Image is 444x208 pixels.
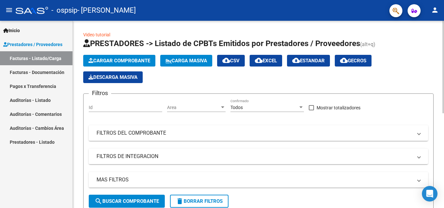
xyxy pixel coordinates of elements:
mat-panel-title: FILTROS DE INTEGRACION [97,153,412,160]
h3: Filtros [89,89,111,98]
button: Borrar Filtros [170,195,229,208]
mat-icon: cloud_download [255,56,263,64]
button: EXCEL [250,55,282,67]
span: - [PERSON_NAME] [77,3,136,18]
div: Open Intercom Messenger [422,186,437,202]
span: Borrar Filtros [176,198,223,204]
mat-icon: cloud_download [340,56,348,64]
span: Inicio [3,27,20,34]
button: CSV [217,55,245,67]
mat-icon: search [95,197,102,205]
mat-icon: person [431,6,439,14]
span: EXCEL [255,58,277,64]
button: Gecros [335,55,372,67]
app-download-masive: Descarga masiva de comprobantes (adjuntos) [83,71,143,83]
span: Todos [230,105,243,110]
button: Carga Masiva [160,55,212,67]
span: Cargar Comprobante [88,58,150,64]
mat-panel-title: MAS FILTROS [97,176,412,183]
span: Mostrar totalizadores [317,104,360,112]
span: PRESTADORES -> Listado de CPBTs Emitidos por Prestadores / Proveedores [83,39,360,48]
button: Descarga Masiva [83,71,143,83]
mat-expansion-panel-header: FILTROS DEL COMPROBANTE [89,125,428,141]
span: CSV [222,58,240,64]
mat-expansion-panel-header: MAS FILTROS [89,172,428,188]
mat-icon: cloud_download [222,56,230,64]
a: Video tutorial [83,32,110,37]
mat-expansion-panel-header: FILTROS DE INTEGRACION [89,149,428,164]
span: Gecros [340,58,366,64]
span: Carga Masiva [165,58,207,64]
span: (alt+q) [360,41,375,47]
mat-icon: menu [5,6,13,14]
mat-icon: cloud_download [292,56,300,64]
button: Cargar Comprobante [83,55,155,67]
span: Descarga Masiva [88,74,137,80]
span: Estandar [292,58,325,64]
button: Buscar Comprobante [89,195,165,208]
button: Estandar [287,55,330,67]
mat-icon: delete [176,197,184,205]
span: - ospsip [51,3,77,18]
span: Area [167,105,220,110]
span: Prestadores / Proveedores [3,41,62,48]
span: Buscar Comprobante [95,198,159,204]
mat-panel-title: FILTROS DEL COMPROBANTE [97,129,412,137]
